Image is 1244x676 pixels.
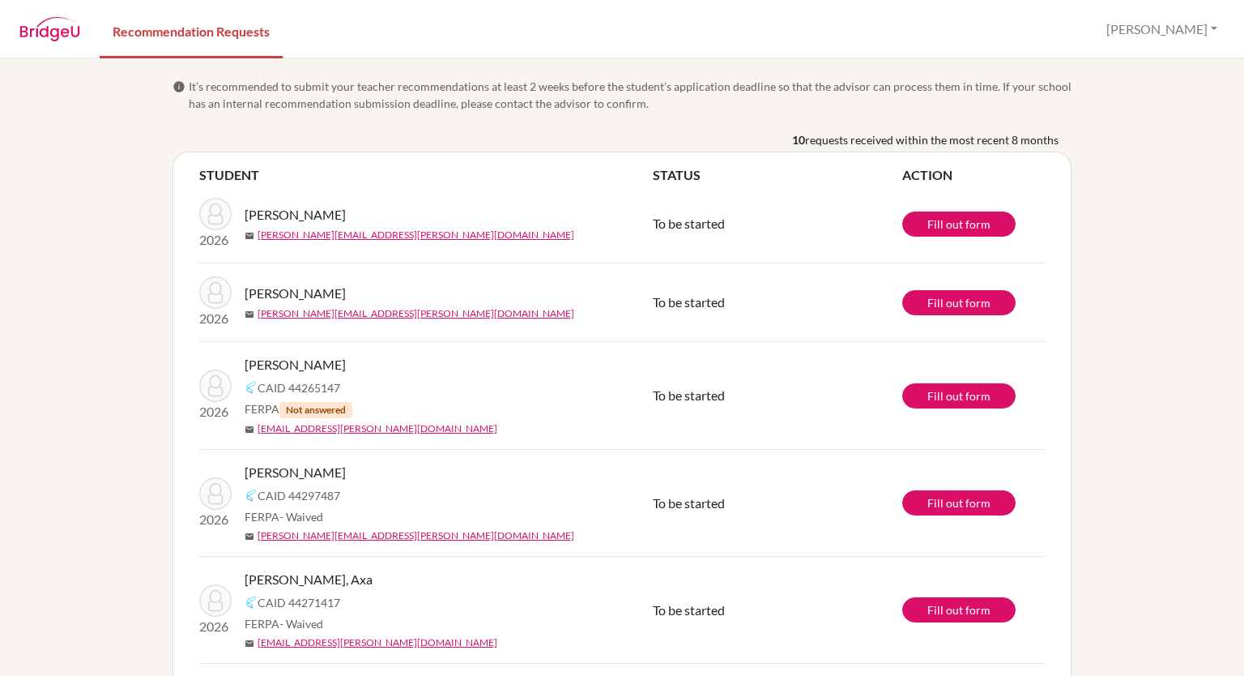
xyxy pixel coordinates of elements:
span: mail [245,532,254,541]
button: [PERSON_NAME] [1099,14,1225,45]
a: Fill out form [902,212,1016,237]
th: ACTION [902,165,1045,185]
a: Fill out form [902,597,1016,623]
span: Not answered [279,402,352,418]
span: [PERSON_NAME], Axa [245,570,373,589]
span: FERPA [245,615,323,632]
img: Reyes, Jorge [199,198,232,230]
a: Recommendation Requests [100,2,283,58]
p: 2026 [199,510,232,529]
a: [EMAIL_ADDRESS][PERSON_NAME][DOMAIN_NAME] [258,635,497,650]
a: [PERSON_NAME][EMAIL_ADDRESS][PERSON_NAME][DOMAIN_NAME] [258,528,574,543]
a: [PERSON_NAME][EMAIL_ADDRESS][PERSON_NAME][DOMAIN_NAME] [258,306,574,321]
a: [PERSON_NAME][EMAIL_ADDRESS][PERSON_NAME][DOMAIN_NAME] [258,228,574,242]
img: BridgeU logo [19,17,80,41]
span: To be started [653,495,725,511]
th: STATUS [653,165,902,185]
a: [EMAIL_ADDRESS][PERSON_NAME][DOMAIN_NAME] [258,421,497,436]
p: 2026 [199,617,232,636]
p: 2026 [199,230,232,250]
span: To be started [653,387,725,403]
p: 2026 [199,309,232,328]
span: FERPA [245,508,323,525]
span: It’s recommended to submit your teacher recommendations at least 2 weeks before the student’s app... [189,78,1071,112]
img: Matute, Axa [199,584,232,617]
img: Padilla, María [199,370,232,402]
span: FERPA [245,400,352,418]
span: [PERSON_NAME] [245,463,346,482]
a: Fill out form [902,290,1016,315]
span: CAID 44265147 [258,379,340,396]
span: mail [245,425,254,434]
img: Ponce, Alejandro [199,477,232,510]
span: - Waived [279,510,323,524]
span: To be started [653,602,725,618]
span: info [173,80,185,93]
span: mail [245,231,254,241]
span: CAID 44297487 [258,487,340,504]
b: 10 [792,131,805,148]
img: Common App logo [245,489,258,502]
span: mail [245,310,254,319]
span: CAID 44271417 [258,594,340,611]
span: mail [245,639,254,648]
th: STUDENT [199,165,653,185]
span: [PERSON_NAME] [245,284,346,303]
span: [PERSON_NAME] [245,205,346,225]
span: To be started [653,294,725,310]
span: To be started [653,216,725,231]
span: [PERSON_NAME] [245,355,346,374]
img: Common App logo [245,596,258,609]
a: Fill out form [902,383,1016,409]
img: Reyes, Jorge [199,276,232,309]
img: Common App logo [245,381,258,394]
span: - Waived [279,617,323,631]
p: 2026 [199,402,232,421]
a: Fill out form [902,490,1016,516]
span: requests received within the most recent 8 months [805,131,1059,148]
